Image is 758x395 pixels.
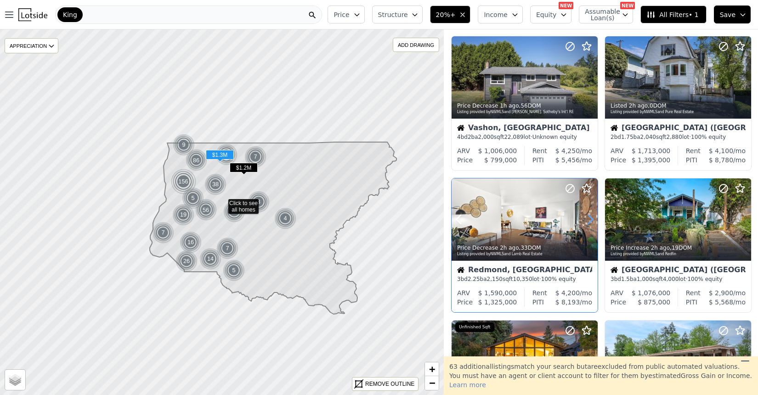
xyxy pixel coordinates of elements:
[444,356,758,395] div: 63 additional listing s match your search but are excluded from public automated valuations. You ...
[199,248,222,270] img: g1.png
[611,252,747,257] div: Listing provided by NWMLS and Redfin
[663,276,679,282] span: 4,000
[223,200,246,223] img: g1.png
[457,133,592,141] div: 4 bd 2 ba sqft lot · Unknown equity
[215,143,238,166] img: g1.png
[686,155,697,165] div: PITI
[244,146,267,168] img: g1.png
[274,207,296,229] div: 4
[457,244,593,252] div: Price Decrease , 33 DOM
[5,38,58,53] div: APPRECIATION
[638,298,670,306] span: $ 875,000
[457,266,464,274] img: House
[611,288,623,298] div: ARV
[605,36,751,171] a: Listed 2h ago,0DOMListing provided byNWMLSand Pure Real EstateHouse[GEOGRAPHIC_DATA] ([GEOGRAPHIC...
[451,178,597,313] a: Price Decrease 2h ago,33DOMListing provided byNWMLSand Lamb Real EstateHouseRedmond, [GEOGRAPHIC_...
[455,322,494,332] div: Unfinished Sqft
[632,289,671,297] span: $ 1,076,000
[478,147,517,155] span: $ 1,006,000
[701,288,746,298] div: /mo
[484,10,508,19] span: Income
[611,275,746,283] div: 3 bd 1.5 ba sqft lot · 100% equity
[709,298,733,306] span: $ 5,568
[216,237,238,259] div: 7
[223,259,245,281] img: g1.png
[194,198,218,222] img: g2.png
[611,124,746,133] div: [GEOGRAPHIC_DATA] ([GEOGRAPHIC_DATA][PERSON_NAME])
[451,36,597,171] a: Price Decrease 1h ago,56DOMListing provided byNWMLSand [PERSON_NAME]. Sotheby's Int'l REHouseVash...
[632,156,671,164] span: $ 1,395,000
[175,250,198,272] div: 26
[457,298,473,307] div: Price
[530,6,571,23] button: Equity
[611,244,747,252] div: Price Increase , 19 DOM
[457,102,593,109] div: Price Decrease , 56 DOM
[328,6,364,23] button: Price
[172,204,194,226] div: 19
[449,381,486,389] span: Learn more
[544,155,592,165] div: /mo
[429,377,435,389] span: −
[244,146,266,168] div: 7
[686,298,697,307] div: PITI
[504,134,523,140] span: 22,089
[532,298,544,307] div: PITI
[629,103,648,109] time: 2025-09-24 17:01
[686,288,701,298] div: Rent
[611,109,747,115] div: Listing provided by NWMLS and Pure Real Estate
[720,10,735,19] span: Save
[425,376,439,390] a: Zoom out
[206,150,234,160] span: $1.3M
[63,10,77,19] span: King
[223,200,245,223] div: 20
[206,150,234,163] div: $1.3M
[457,275,592,283] div: 3 bd 2.25 ba sqft lot · 100% equity
[555,298,580,306] span: $ 8,193
[611,266,746,275] div: [GEOGRAPHIC_DATA] ([GEOGRAPHIC_DATA])
[457,146,470,155] div: ARV
[640,134,656,140] span: 2,040
[605,178,751,313] a: Price Increase 2h ago,19DOMListing provided byNWMLSand RedfinHouse[GEOGRAPHIC_DATA] ([GEOGRAPHIC_...
[173,134,195,156] div: 9
[611,155,626,165] div: Price
[152,222,175,244] img: g1.png
[185,149,209,172] img: g2.png
[180,231,202,253] img: g1.png
[611,124,618,132] img: House
[378,10,407,19] span: Structure
[544,298,592,307] div: /mo
[714,6,751,23] button: Save
[611,102,747,109] div: Listed , 0 DOM
[182,187,204,209] img: g1.png
[152,222,174,244] div: 7
[532,288,547,298] div: Rent
[547,288,592,298] div: /mo
[478,298,517,306] span: $ 1,325,000
[651,245,670,251] time: 2025-09-24 16:44
[697,155,746,165] div: /mo
[182,187,204,209] div: 5
[611,146,623,155] div: ARV
[365,380,414,388] div: REMOVE OUTLINE
[632,147,671,155] span: $ 1,713,000
[194,198,218,222] div: 56
[667,134,682,140] span: 2,880
[372,6,423,23] button: Structure
[559,2,573,9] div: NEW
[709,147,733,155] span: $ 4,100
[173,134,195,156] img: g1.png
[611,266,618,274] img: House
[709,156,733,164] span: $ 8,780
[500,103,519,109] time: 2025-09-24 17:13
[457,266,592,275] div: Redmond, [GEOGRAPHIC_DATA]
[170,168,197,195] img: g4.png
[18,8,47,21] img: Lotside
[555,156,580,164] span: $ 5,456
[334,10,349,19] span: Price
[248,191,270,213] img: g1.png
[175,250,198,272] img: g1.png
[640,6,706,23] button: All Filters• 1
[513,276,532,282] span: 10,350
[430,6,471,23] button: 20%+
[536,10,556,19] span: Equity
